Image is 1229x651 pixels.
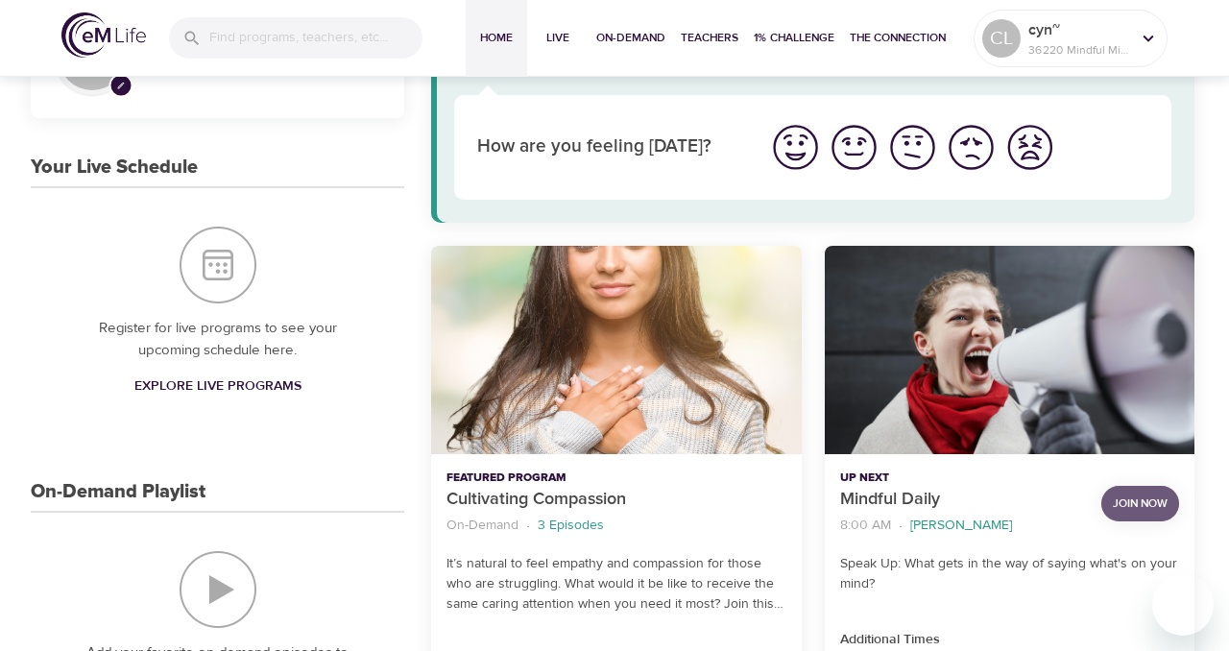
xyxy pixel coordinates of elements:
[942,118,1000,177] button: I'm feeling bad
[754,28,834,48] span: 1% Challenge
[127,369,309,404] a: Explore Live Programs
[1000,118,1059,177] button: I'm feeling worst
[825,246,1194,454] button: Mindful Daily
[477,133,743,161] p: How are you feeling [DATE]?
[446,554,785,615] p: It’s natural to feel empathy and compassion for those who are struggling. What would it be like t...
[840,513,1086,539] nav: breadcrumb
[850,28,946,48] span: The Connection
[1152,574,1214,636] iframe: Button to launch messaging window
[134,374,301,398] span: Explore Live Programs
[840,630,1179,650] p: Additional Times
[61,12,146,58] img: logo
[769,121,822,174] img: great
[1113,494,1168,514] span: Join Now
[446,513,785,539] nav: breadcrumb
[982,19,1021,58] div: CL
[180,551,256,628] img: On-Demand Playlist
[446,470,785,487] p: Featured Program
[535,28,581,48] span: Live
[883,118,942,177] button: I'm feeling ok
[31,157,198,179] h3: Your Live Schedule
[899,513,903,539] li: ·
[1101,486,1179,521] button: Join Now
[1003,121,1056,174] img: worst
[1028,18,1130,41] p: cyn~
[538,516,604,536] p: 3 Episodes
[1028,41,1130,59] p: 36220 Mindful Minutes
[526,513,530,539] li: ·
[446,516,518,536] p: On-Demand
[681,28,738,48] span: Teachers
[766,118,825,177] button: I'm feeling great
[840,516,891,536] p: 8:00 AM
[840,470,1086,487] p: Up Next
[886,121,939,174] img: ok
[840,487,1086,513] p: Mindful Daily
[945,121,998,174] img: bad
[69,318,366,361] p: Register for live programs to see your upcoming schedule here.
[910,516,1012,536] p: [PERSON_NAME]
[596,28,665,48] span: On-Demand
[825,118,883,177] button: I'm feeling good
[840,554,1179,594] p: Speak Up: What gets in the way of saying what's on your mind?
[209,17,422,59] input: Find programs, teachers, etc...
[431,246,801,454] button: Cultivating Compassion
[31,481,205,503] h3: On-Demand Playlist
[446,487,785,513] p: Cultivating Compassion
[828,121,880,174] img: good
[473,28,519,48] span: Home
[180,227,256,303] img: Your Live Schedule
